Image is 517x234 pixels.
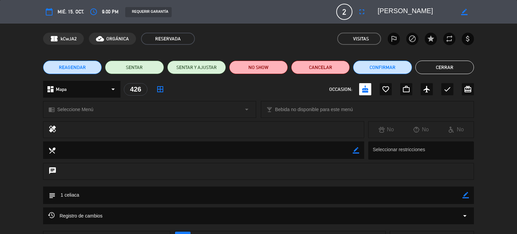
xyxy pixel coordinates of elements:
[58,8,84,16] span: mié. 15, oct.
[445,35,453,43] i: repeat
[266,106,273,113] i: local_bar
[88,6,100,18] button: access_time
[48,167,57,176] i: chat
[356,6,368,18] button: fullscreen
[439,125,474,134] div: No
[229,61,288,74] button: NO SHOW
[408,35,416,43] i: block
[275,106,353,113] span: Bebida no disponible para este menú
[124,83,147,96] div: 426
[109,85,117,93] i: arrow_drop_down
[50,35,58,43] span: confirmation_number
[353,147,359,154] i: border_color
[464,85,472,93] i: card_giftcard
[102,8,118,16] span: 9:00 PM
[43,6,55,18] button: calendar_today
[461,212,469,220] i: arrow_drop_down
[358,8,366,16] i: fullscreen
[382,85,390,93] i: favorite_border
[369,125,404,134] div: No
[361,85,369,93] i: cake
[57,106,93,113] span: Seleccione Menú
[353,35,369,43] em: Visitas
[59,64,86,71] span: REAGENDAR
[415,61,474,74] button: Cerrar
[461,9,468,15] i: border_color
[61,35,77,43] span: kCwJA2
[353,61,412,74] button: Confirmar
[167,61,226,74] button: SENTAR Y AJUSTAR
[46,85,55,93] i: dashboard
[48,212,103,220] span: Registro de cambios
[443,85,451,93] i: check
[404,125,439,134] div: No
[125,7,172,17] div: REQUERIR GARANTÍA
[462,192,469,198] i: border_color
[105,61,164,74] button: SENTAR
[48,125,57,134] i: healing
[90,8,98,16] i: access_time
[390,35,398,43] i: outlined_flag
[336,4,352,20] span: 2
[156,85,164,93] i: border_all
[43,61,102,74] button: REAGENDAR
[106,35,129,43] span: ORGÁNICA
[402,85,410,93] i: work_outline
[48,146,56,154] i: local_dining
[243,105,251,113] i: arrow_drop_down
[48,192,56,199] i: subject
[96,35,104,43] i: cloud_done
[329,86,352,93] span: OCCASION:
[56,86,67,93] span: Mapa
[427,35,435,43] i: star
[45,8,53,16] i: calendar_today
[48,106,55,113] i: chrome_reader_mode
[291,61,350,74] button: Cancelar
[141,33,195,45] span: RESERVADA
[423,85,431,93] i: airplanemode_active
[464,35,472,43] i: attach_money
